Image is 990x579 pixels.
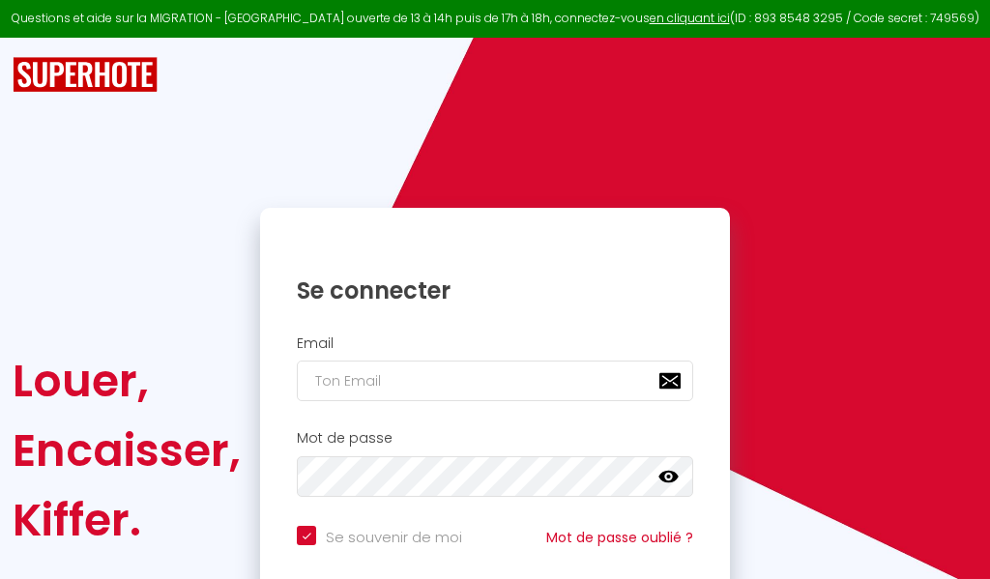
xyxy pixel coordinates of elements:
h2: Email [297,335,693,352]
input: Ton Email [297,361,693,401]
img: SuperHote logo [13,57,158,93]
a: en cliquant ici [650,10,730,26]
h1: Se connecter [297,275,693,305]
a: Mot de passe oublié ? [546,528,693,547]
div: Louer, [13,346,241,416]
div: Kiffer. [13,485,241,555]
h2: Mot de passe [297,430,693,447]
div: Encaisser, [13,416,241,485]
